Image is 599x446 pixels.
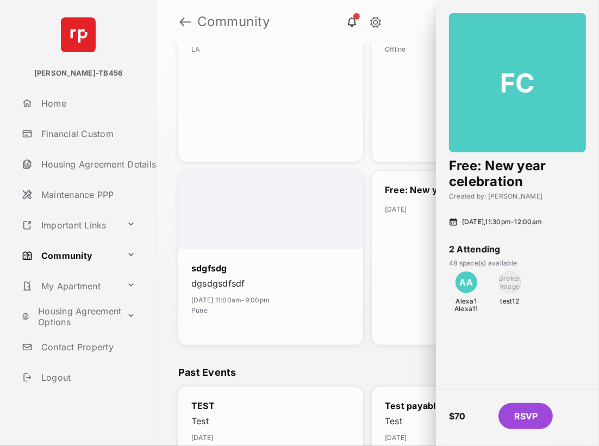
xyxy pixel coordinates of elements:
[385,415,544,427] p: Test
[17,243,122,269] a: Community
[215,296,242,304] time: 11:00am
[449,158,586,189] h2: Free: New year celebration
[191,45,200,53] span: LA
[385,433,407,442] time: [DATE]
[214,296,272,304] span: -
[17,182,157,208] a: Maintenance PPP
[449,411,466,422] span: $ 70
[191,306,208,314] span: Pune
[17,212,122,238] a: Important Links
[17,121,157,147] a: Financial Custom
[17,303,122,330] a: Housing Agreement Options
[385,184,504,196] div: Free: New year celebration
[498,403,553,429] button: RSVP
[17,90,157,116] a: Home
[385,400,469,412] div: Test payable event
[385,205,407,213] time: [DATE]
[449,13,586,152] div: FC
[61,17,96,52] img: svg+xml;base64,PHN2ZyB4bWxucz0iaHR0cDovL3d3dy53My5vcmcvMjAwMC9zdmciIHdpZHRoPSI2NCIgaGVpZ2h0PSI2NC...
[191,296,214,304] time: [DATE]
[191,262,227,274] div: sdgfsdg
[191,277,350,289] p: dgsdgsdfsdf
[492,298,527,305] span: test12
[385,45,406,53] span: Offline
[499,271,521,293] img: attendee
[449,298,484,313] span: Alexa1 Alexa11
[245,296,270,304] time: 9:00pm
[17,151,157,177] a: Housing Agreement Details
[449,192,586,200] span: Created by: [PERSON_NAME]
[34,68,123,79] p: [PERSON_NAME]-TB456
[485,218,511,226] span: 11:30pm
[197,15,270,28] strong: Community
[462,218,542,226] span: [DATE] , -
[449,259,517,267] span: 48 space(s) available
[178,367,577,378] div: Past Events
[17,334,157,360] a: Contact Property
[449,244,586,255] h5: 2 Attending
[191,400,215,412] div: TEST
[515,218,542,226] span: 12:00am
[191,433,214,442] time: [DATE]
[17,273,122,299] a: My Apartment
[17,364,157,391] a: Logout
[191,415,350,427] p: Test
[456,271,477,293] div: AA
